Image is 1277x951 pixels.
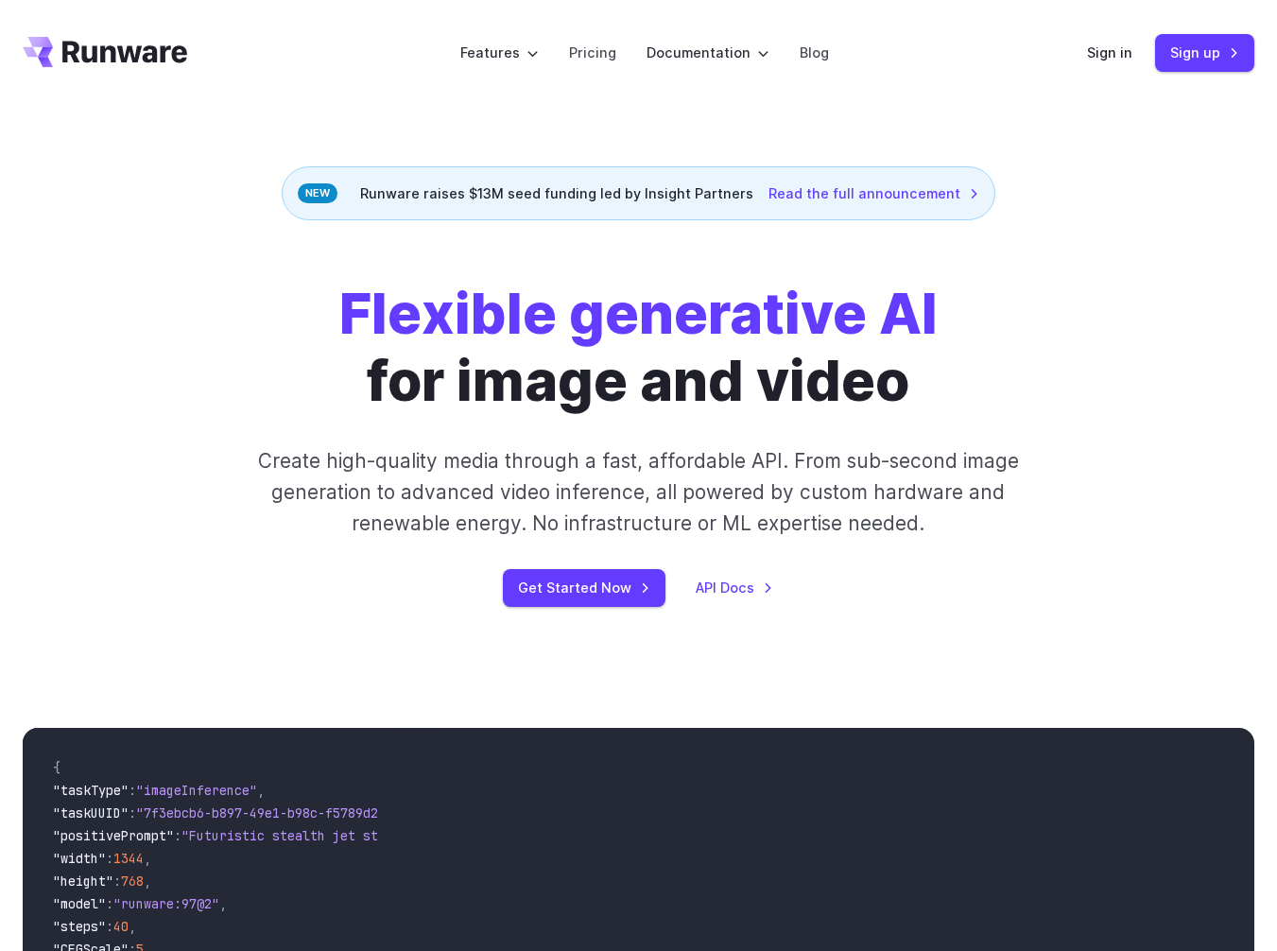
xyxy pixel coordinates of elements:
[121,873,144,890] span: 768
[53,782,129,799] span: "taskType"
[339,281,938,415] h1: for image and video
[460,42,539,63] label: Features
[219,895,227,912] span: ,
[144,850,151,867] span: ,
[129,804,136,821] span: :
[106,895,113,912] span: :
[144,873,151,890] span: ,
[181,827,870,844] span: "Futuristic stealth jet streaking through a neon-lit cityscape with glowing purple exhaust"
[503,569,665,606] a: Get Started Now
[129,782,136,799] span: :
[647,42,769,63] label: Documentation
[257,782,265,799] span: ,
[53,804,129,821] span: "taskUUID"
[569,42,616,63] a: Pricing
[113,895,219,912] span: "runware:97@2"
[106,850,113,867] span: :
[113,873,121,890] span: :
[53,918,106,935] span: "steps"
[53,850,106,867] span: "width"
[245,445,1033,540] p: Create high-quality media through a fast, affordable API. From sub-second image generation to adv...
[113,918,129,935] span: 40
[800,42,829,63] a: Blog
[696,577,773,598] a: API Docs
[339,280,938,347] strong: Flexible generative AI
[53,827,174,844] span: "positivePrompt"
[53,873,113,890] span: "height"
[1155,34,1254,71] a: Sign up
[282,166,995,220] div: Runware raises $13M seed funding led by Insight Partners
[129,918,136,935] span: ,
[136,804,423,821] span: "7f3ebcb6-b897-49e1-b98c-f5789d2d40d7"
[113,850,144,867] span: 1344
[174,827,181,844] span: :
[768,182,979,204] a: Read the full announcement
[53,759,60,776] span: {
[136,782,257,799] span: "imageInference"
[23,37,187,67] a: Go to /
[106,918,113,935] span: :
[1087,42,1132,63] a: Sign in
[53,895,106,912] span: "model"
